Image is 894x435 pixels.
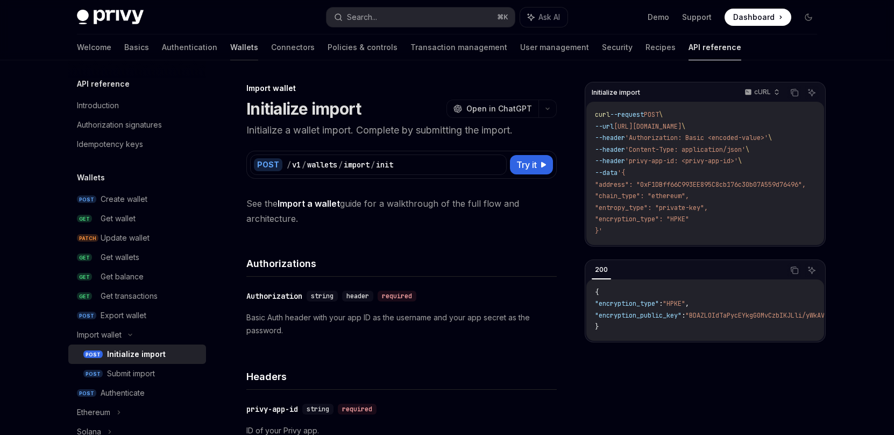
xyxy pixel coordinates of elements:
div: / [338,159,343,170]
button: Ask AI [520,8,567,27]
span: --header [595,134,625,142]
div: required [378,291,416,301]
span: --data [595,169,618,177]
div: Authorization [246,291,302,301]
span: header [346,292,369,300]
span: "HPKE" [663,299,685,308]
div: Get wallets [101,251,139,264]
span: 'Authorization: Basic <encoded-value>' [625,134,768,142]
span: --header [595,145,625,154]
span: } [595,322,599,331]
h4: Headers [246,369,557,384]
span: '{ [618,169,625,177]
span: --request [610,110,644,119]
span: PATCH [77,234,98,242]
h1: Initialize import [246,99,361,118]
span: 'privy-app-id: <privy-app-id>' [625,157,738,165]
span: --url [595,122,614,131]
a: API reference [689,34,741,60]
span: { [595,288,599,297]
h4: Authorizations [246,256,557,271]
div: Authorization signatures [77,118,162,131]
a: POSTExport wallet [68,306,206,325]
a: GETGet wallets [68,248,206,267]
button: Copy the contents from the code block [787,86,801,100]
div: POST [254,158,282,171]
div: Submit import [107,367,155,380]
p: Basic Auth header with your app ID as the username and your app secret as the password. [246,311,557,337]
span: : [659,299,663,308]
a: Wallets [230,34,258,60]
span: GET [77,292,92,300]
div: Get balance [101,270,144,283]
a: POSTCreate wallet [68,190,206,209]
span: POST [77,195,96,204]
div: Ethereum [77,406,110,419]
span: Try it [516,158,537,171]
a: Introduction [68,96,206,115]
span: \ [768,134,772,142]
a: Support [682,12,712,23]
span: ⌘ K [497,13,508,22]
a: GETGet wallet [68,209,206,228]
button: Ask AI [805,86,819,100]
span: string [307,405,329,413]
span: \ [682,122,685,131]
span: \ [746,145,749,154]
span: GET [77,273,92,281]
a: Policies & controls [328,34,398,60]
div: import [344,159,370,170]
div: Authenticate [101,387,145,399]
a: PATCHUpdate wallet [68,228,206,248]
span: "encryption_public_key" [595,311,682,320]
span: [URL][DOMAIN_NAME] [614,122,682,131]
div: wallets [307,159,337,170]
div: 200 [592,263,611,276]
div: Introduction [77,99,119,112]
span: GET [77,254,92,262]
span: See the guide for a walkthrough of the full flow and architecture. [246,196,557,226]
a: Transaction management [410,34,507,60]
p: Initialize a wallet import. Complete by submitting the import. [246,123,557,138]
div: Idempotency keys [77,138,143,151]
a: POSTInitialize import [68,345,206,364]
span: \ [659,110,663,119]
div: v1 [292,159,301,170]
a: Authentication [162,34,217,60]
span: --header [595,157,625,165]
span: Dashboard [733,12,775,23]
button: cURL [739,83,784,102]
button: Copy the contents from the code block [787,263,801,277]
span: curl [595,110,610,119]
div: required [338,404,377,415]
a: Security [602,34,633,60]
div: Search... [347,11,377,24]
a: GETGet balance [68,267,206,286]
span: POST [83,350,103,359]
div: init [376,159,393,170]
span: "chain_type": "ethereum", [595,192,689,200]
span: "address": "0xF1DBff66C993EE895C8cb176c30b07A559d76496", [595,180,806,189]
span: 'Content-Type: application/json' [625,145,746,154]
div: Get wallet [101,212,136,225]
span: POST [83,370,103,378]
img: dark logo [77,10,144,25]
div: Create wallet [101,193,147,206]
span: "entropy_type": "private-key", [595,204,708,212]
a: Idempotency keys [68,135,206,154]
a: Demo [648,12,669,23]
div: Import wallet [77,328,122,341]
button: Open in ChatGPT [446,100,538,118]
span: : [682,311,685,320]
span: POST [77,312,96,320]
div: privy-app-id [246,404,298,415]
div: Update wallet [101,231,150,244]
a: Import a wallet [278,198,340,209]
span: POST [77,389,96,397]
div: / [302,159,306,170]
span: , [685,299,689,308]
span: POST [644,110,659,119]
span: Open in ChatGPT [466,103,532,114]
a: User management [520,34,589,60]
a: Connectors [271,34,315,60]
